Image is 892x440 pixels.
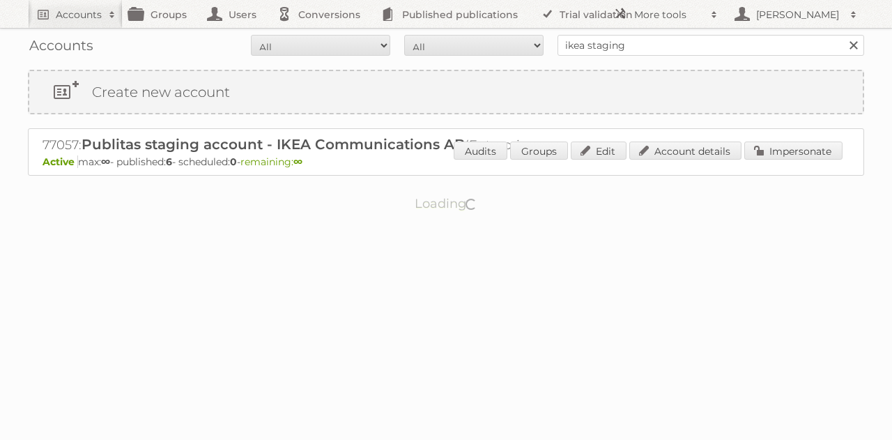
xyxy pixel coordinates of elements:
[29,71,863,113] a: Create new account
[571,142,626,160] a: Edit
[371,190,522,218] p: Loading
[43,136,530,154] h2: 77057: (Enterprise ∞) - TRIAL
[454,142,507,160] a: Audits
[510,142,568,160] a: Groups
[293,155,302,168] strong: ∞
[240,155,302,168] span: remaining:
[82,136,465,153] span: Publitas staging account - IKEA Communications AB
[634,8,704,22] h2: More tools
[101,155,110,168] strong: ∞
[230,155,237,168] strong: 0
[166,155,172,168] strong: 6
[43,155,78,168] span: Active
[629,142,741,160] a: Account details
[56,8,102,22] h2: Accounts
[753,8,843,22] h2: [PERSON_NAME]
[744,142,843,160] a: Impersonate
[43,155,849,168] p: max: - published: - scheduled: -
